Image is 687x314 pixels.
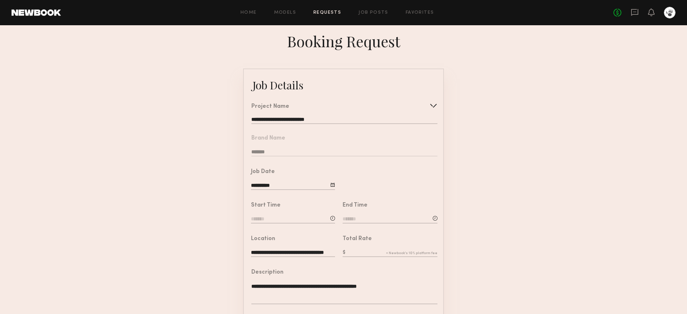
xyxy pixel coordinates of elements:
div: End Time [343,203,367,208]
a: Models [274,10,296,15]
div: Project Name [251,104,289,110]
a: Favorites [406,10,434,15]
div: Booking Request [287,31,400,51]
a: Job Posts [358,10,388,15]
a: Requests [313,10,341,15]
div: Location [251,236,275,242]
div: Description [251,270,283,275]
div: Job Details [252,78,303,92]
a: Home [241,10,257,15]
div: Job Date [251,169,275,175]
div: Total Rate [343,236,372,242]
div: Start Time [251,203,281,208]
